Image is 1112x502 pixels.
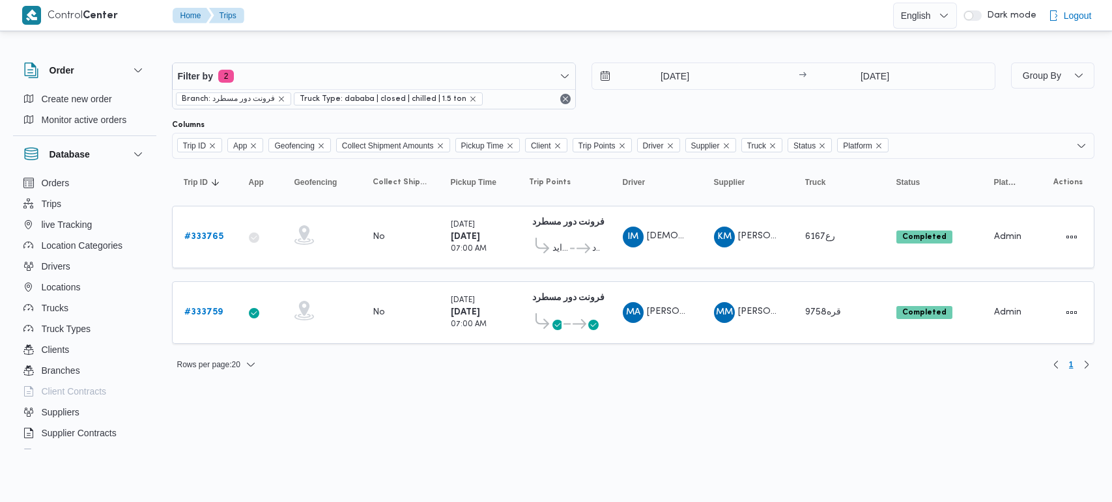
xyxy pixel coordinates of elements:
button: remove selected entity [469,95,477,103]
span: Admin [994,232,1021,241]
span: Pickup Time [461,139,504,153]
b: Completed [902,309,947,316]
span: App [233,139,247,153]
span: Driver [623,177,646,188]
button: Remove Pickup Time from selection in this group [506,142,514,150]
span: Filter by [178,68,213,84]
span: Status [896,177,920,188]
button: remove selected entity [278,95,285,103]
span: Supplier [691,139,720,153]
span: Truck [805,177,826,188]
div: Order [13,89,156,135]
span: Actions [1053,177,1083,188]
span: Branch: فرونت دور مسطرد [176,92,291,105]
span: Create new order [42,91,112,107]
span: Supplier [685,138,736,152]
button: Remove Driver from selection in this group [666,142,674,150]
span: 2 active filters [218,70,234,83]
span: Location Categories [42,238,123,253]
b: # 333759 [184,308,223,316]
span: Status [793,139,816,153]
button: App [244,172,276,193]
span: Drivers [42,258,70,274]
button: Remove Platform from selection in this group [875,142,883,150]
span: Platform [994,177,1018,188]
button: Database [23,146,146,162]
button: Remove App from selection in this group [249,142,257,150]
button: Actions [1061,302,1082,323]
span: [PERSON_NAME] [PERSON_NAME] [738,307,889,316]
input: Press the down key to open a popover containing a calendar. [592,63,740,89]
span: [PERSON_NAME] [PERSON_NAME] [647,307,798,316]
button: Create new order [18,89,151,109]
button: Monitor active orders [18,109,151,130]
span: Trip Points [529,177,571,188]
span: Geofencing [268,138,330,152]
label: Columns [172,120,205,130]
div: Isalam Muhammad Isamaail Aid Sulaiaman [623,227,644,247]
span: Platform [837,138,889,152]
div: No [373,231,385,243]
span: live Tracking [42,217,93,232]
span: App [227,138,263,152]
b: # 333765 [184,232,223,241]
span: Truck Types [42,321,91,337]
span: Geofencing [274,139,314,153]
span: رع6167 [805,232,835,241]
b: [DATE] [451,308,480,316]
button: Remove Collect Shipment Amounts from selection in this group [436,142,444,150]
button: Page 1 of 1 [1064,357,1079,372]
button: Client Contracts [18,381,151,402]
button: Remove Trip Points from selection in this group [618,142,626,150]
button: Remove Geofencing from selection in this group [317,142,325,150]
input: Press the down key to open a popover containing a calendar. [810,63,940,89]
small: 07:00 AM [451,245,487,253]
button: Devices [18,443,151,464]
span: Completed [896,230,952,244]
button: Open list of options [1076,141,1087,151]
button: Suppliers [18,402,151,423]
span: Truck [747,139,767,153]
span: Trip ID [177,138,223,152]
span: Monitor active orders [42,112,127,128]
span: Platform [843,139,872,153]
span: Pickup Time [451,177,496,188]
span: قره9758 [805,308,841,316]
button: Next page [1079,357,1094,372]
button: Status [891,172,976,193]
b: فرونت دور مسطرد [532,294,605,302]
span: [DEMOGRAPHIC_DATA] [PERSON_NAME] [PERSON_NAME] [647,232,905,240]
span: فرونت دور مسطرد [592,241,599,257]
button: Geofencing [289,172,354,193]
button: Home [173,8,212,23]
button: Pickup Time [446,172,511,193]
button: Orders [18,173,151,193]
span: Trip Points [578,139,616,153]
button: Locations [18,277,151,298]
div: → [799,72,806,81]
div: Khidhuir Muhammad Tlbah Hamid [714,227,735,247]
small: 07:00 AM [451,321,487,328]
span: Truck Type: dababa | closed | chilled | 1.5 ton [300,93,466,105]
span: Trucks [42,300,68,316]
span: 1 [1069,357,1074,372]
span: Collect Shipment Amounts [342,139,434,153]
span: IM [627,227,638,247]
button: Trips [209,8,244,23]
span: MM [716,302,733,323]
b: فرونت دور مسطرد [532,218,605,227]
span: Clients [42,342,70,357]
span: قسم الشيخ زايد [552,241,569,257]
span: Supplier [714,177,745,188]
span: Admin [994,308,1021,316]
span: MA [626,302,640,323]
button: live Tracking [18,214,151,235]
span: Completed [896,306,952,319]
span: KM [717,227,732,247]
span: Client [525,138,567,152]
button: Trip IDSorted in descending order [178,172,231,193]
button: Platform [989,172,1023,193]
span: Dark mode [982,10,1036,21]
img: X8yXhbKr1z7QwAAAABJRU5ErkJggg== [22,6,41,25]
button: Actions [1061,227,1082,247]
